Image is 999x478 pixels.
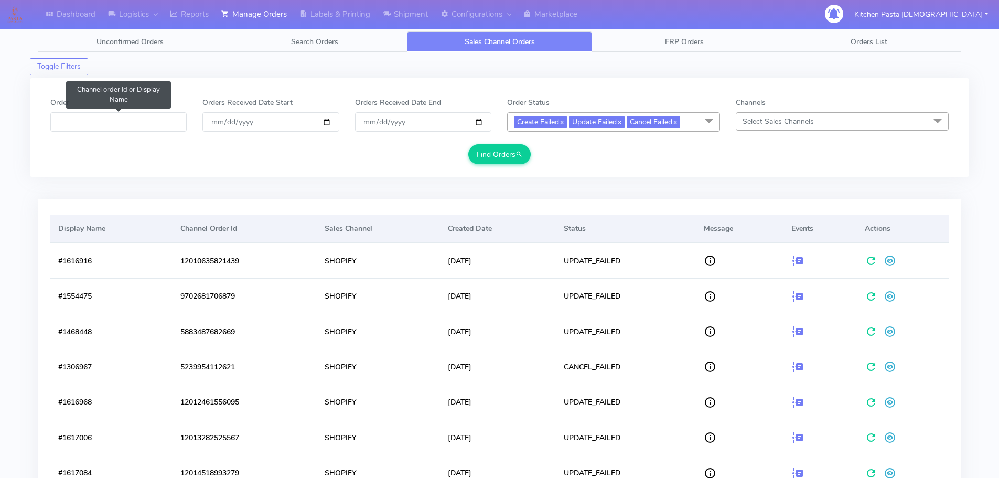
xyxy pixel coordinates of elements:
[173,385,317,420] td: 12012461556095
[50,420,173,455] td: #1617006
[317,215,440,243] th: Sales Channel
[50,243,173,278] td: #1616916
[291,37,338,47] span: Search Orders
[96,37,164,47] span: Unconfirmed Orders
[173,420,317,455] td: 12013282525567
[556,349,696,384] td: CANCEL_FAILED
[440,243,556,278] td: [DATE]
[617,116,621,127] a: x
[736,97,766,108] label: Channels
[559,116,564,127] a: x
[173,314,317,349] td: 5883487682669
[440,215,556,243] th: Created Date
[440,420,556,455] td: [DATE]
[317,385,440,420] td: SHOPIFY
[851,37,887,47] span: Orders List
[173,349,317,384] td: 5239954112621
[440,349,556,384] td: [DATE]
[696,215,783,243] th: Message
[355,97,441,108] label: Orders Received Date End
[556,243,696,278] td: UPDATE_FAILED
[317,278,440,313] td: SHOPIFY
[569,116,625,128] span: Update Failed
[173,278,317,313] td: 9702681706879
[50,385,173,420] td: #1616968
[556,385,696,420] td: UPDATE_FAILED
[857,215,949,243] th: Actions
[672,116,677,127] a: x
[50,349,173,384] td: #1306967
[317,349,440,384] td: SHOPIFY
[50,215,173,243] th: Display Name
[556,278,696,313] td: UPDATE_FAILED
[50,314,173,349] td: #1468448
[202,97,293,108] label: Orders Received Date Start
[173,215,317,243] th: Channel Order Id
[440,278,556,313] td: [DATE]
[468,144,531,164] button: Find Orders
[465,37,535,47] span: Sales Channel Orders
[507,97,550,108] label: Order Status
[30,58,88,75] button: Toggle Filters
[38,31,961,52] ul: Tabs
[556,420,696,455] td: UPDATE_FAILED
[440,314,556,349] td: [DATE]
[556,314,696,349] td: UPDATE_FAILED
[50,97,69,108] label: Order
[846,4,996,25] button: Kitchen Pasta [DEMOGRAPHIC_DATA]
[556,215,696,243] th: Status
[783,215,857,243] th: Events
[317,243,440,278] td: SHOPIFY
[317,420,440,455] td: SHOPIFY
[50,278,173,313] td: #1554475
[440,385,556,420] td: [DATE]
[627,116,680,128] span: Cancel Failed
[665,37,704,47] span: ERP Orders
[173,243,317,278] td: 12010635821439
[514,116,567,128] span: Create Failed
[743,116,814,126] span: Select Sales Channels
[317,314,440,349] td: SHOPIFY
